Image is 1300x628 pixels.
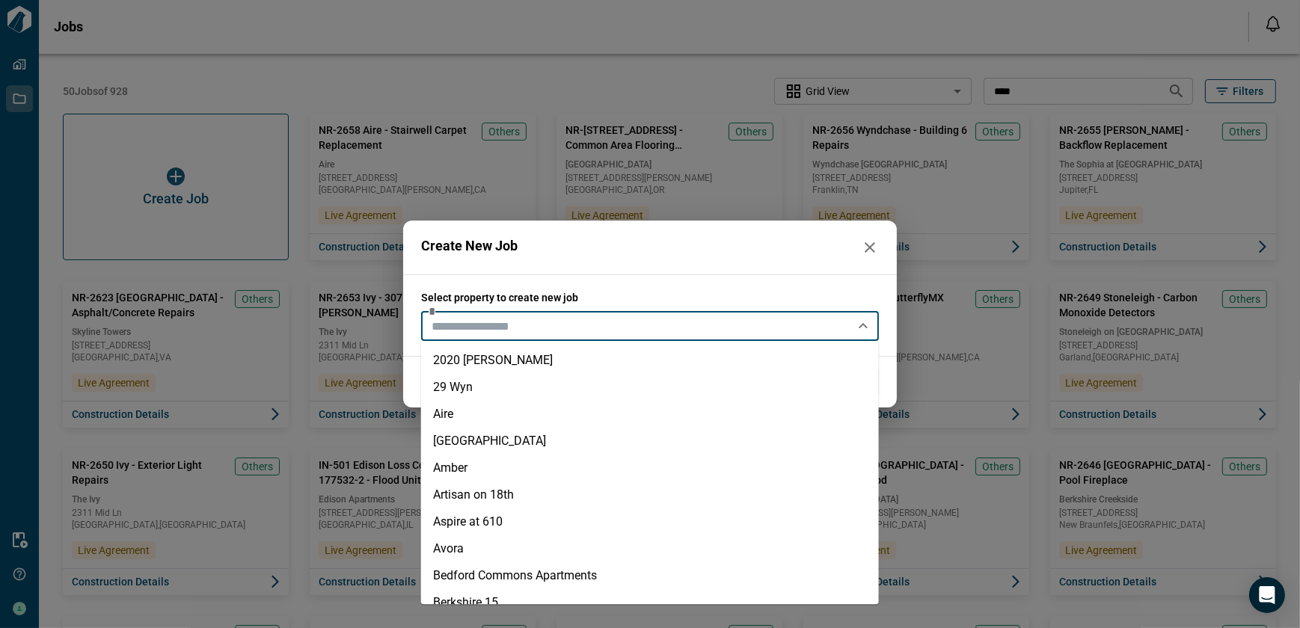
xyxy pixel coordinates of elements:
button: Close [853,315,874,336]
li: Artisan on 18th [421,481,879,508]
li: 29 Wyn [421,374,879,401]
li: Amber [421,455,879,481]
div: Open Intercom Messenger [1249,577,1285,613]
li: Bedford Commons Apartments [421,562,879,589]
li: Aspire at 610 [421,508,879,535]
span: Select property to create new job [421,290,879,305]
li: Avora [421,535,879,562]
span: Create New Job [421,238,518,256]
li: [GEOGRAPHIC_DATA] [421,428,879,455]
li: Aire [421,401,879,428]
li: Berkshire 15 [421,589,879,616]
li: 2020 [PERSON_NAME] [421,347,879,374]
